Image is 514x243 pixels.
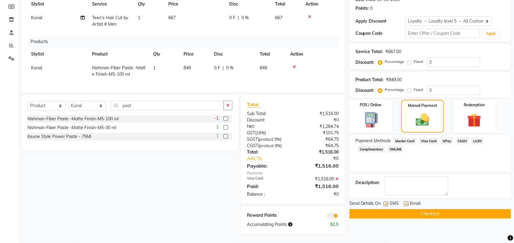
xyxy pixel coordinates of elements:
div: Points: [355,5,369,12]
div: ₹1,516.00 [293,183,343,190]
span: -1 [214,115,219,121]
span: Visa Card [419,137,438,144]
span: 1 [153,65,155,71]
div: 92.5 [318,221,343,228]
div: Product Total: [355,77,384,83]
div: Nishman-Fiber Paste -Matte Finish-M5-100 ml [27,116,119,122]
span: SGST [247,136,258,142]
div: ₹64.75 [293,136,343,143]
div: ( ) [242,130,293,136]
span: 667 [168,15,176,20]
div: ₹1,516.00 [293,176,343,182]
div: ₹64.75 [293,143,343,149]
span: ONLINE [387,146,403,153]
div: Payments [247,171,339,176]
span: 0 % [241,15,249,21]
span: 0 F [214,65,220,71]
span: | [223,65,224,71]
span: product [259,143,274,148]
span: Send Details On [349,200,381,208]
span: 18% [256,130,265,135]
span: 849 [260,65,267,71]
div: ₹849.00 [386,77,402,83]
span: 1 [216,133,219,139]
div: Balance : [242,191,293,198]
label: Fixed [414,87,423,92]
div: Sub Total: [242,111,293,117]
span: Nishman-Fiber Paste -Matte Finish-M5-100 ml [92,65,145,77]
div: Discount: [355,87,374,94]
div: Apply Discount [355,18,405,24]
div: 0 [370,5,373,12]
th: Product [88,47,149,61]
div: Coupon Code [355,30,405,37]
div: ₹1,516.00 [293,149,343,155]
th: Total [256,47,287,61]
span: Payment Methods [355,138,391,144]
div: Service Total: [355,49,383,55]
th: Qty [149,47,180,61]
th: Price [180,47,210,61]
label: Percentage [385,59,405,64]
label: Percentage [385,87,405,92]
div: ₹1,516.00 [293,162,343,169]
span: GST [247,130,255,136]
div: ( ) [242,136,293,143]
th: Action [287,47,339,61]
div: ₹0 [301,155,343,162]
span: Kunal [31,65,42,71]
input: Enter Offer / Coupon Code [405,29,480,38]
span: 2 [216,124,219,130]
span: 0 % [226,65,234,71]
span: Total [247,101,261,108]
div: Accumulating Points [242,221,318,228]
th: Disc [210,47,256,61]
button: Apply [482,29,500,38]
div: Discount: [355,59,374,66]
span: 9% [275,143,280,148]
span: Email [410,200,421,208]
div: Nishman-Fiber Paste -Matte Finish-M5-30 ml [27,125,116,131]
div: Keune Style Power Paste - 75Ml [27,133,91,140]
span: 667 [275,15,282,20]
div: Net: [242,123,293,130]
div: ₹0 [293,117,343,123]
span: Complimentary [358,146,385,153]
span: SMS [390,200,399,208]
label: POS / Online [360,102,381,108]
span: Kunal [31,15,42,20]
div: Description: [355,180,380,186]
img: _gift.svg [463,111,486,129]
div: Paid: [242,183,293,190]
div: Payable: [242,162,293,169]
span: CASH [456,137,469,144]
span: | [238,15,239,21]
span: CGST [247,143,258,148]
a: Add Tip [242,155,301,162]
div: ( ) [242,143,293,149]
div: ₹667.00 [386,49,402,55]
span: Master Card [394,137,417,144]
span: 9% [274,137,280,142]
input: Search or Scan [111,101,224,110]
th: Stylist [27,47,88,61]
div: Total: [242,149,293,155]
div: Visa Card [242,176,293,182]
div: Discount: [242,117,293,123]
div: ₹0 [293,191,343,198]
label: Fixed [414,59,423,64]
img: _pos-terminal.svg [359,111,382,128]
span: 0 F [229,15,235,21]
button: Checkout [349,209,511,219]
div: ₹1,516.00 [293,111,343,117]
div: Reward Points [242,212,293,219]
label: Redemption [464,102,485,108]
span: GPay [441,137,453,144]
div: Products [28,36,343,47]
span: product [259,137,273,142]
div: ₹1,284.74 [293,123,343,130]
div: ₹101.75 [293,130,343,136]
span: 1 [138,15,140,20]
span: 849 [184,65,191,71]
span: LUZO [471,137,484,144]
